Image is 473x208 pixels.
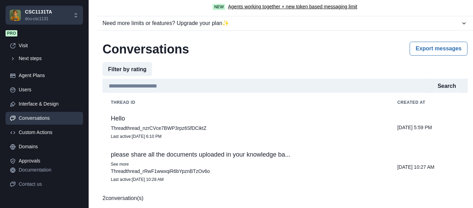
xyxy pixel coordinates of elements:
div: Users [19,86,79,93]
button: Need more limits or features? Upgrade your plan✨ [97,16,473,30]
td: [DATE] 10:27 AM [389,145,467,189]
th: Created at [389,95,467,109]
div: Visit [19,42,79,49]
a: Documentation [6,164,83,176]
button: Chakra UICSC1131TAdcu-csc1131 [6,6,83,25]
div: Documentation [19,166,79,174]
a: Agents working together + new token based messaging limit [228,3,357,10]
div: Approvals [19,157,79,165]
span: Pro [6,30,17,36]
p: 2 conversation(s) [102,194,143,202]
span: New [213,4,225,10]
p: See more [111,161,381,168]
button: Export messages [410,42,467,56]
p: CSC1131TA [25,8,52,16]
p: Thread thread_nzrCVce7BWP3rpz6SfDCiktZ [111,125,381,132]
div: Custom Actions [19,129,79,136]
p: dcu-csc1131 [25,16,52,22]
div: Conversations [19,115,79,122]
div: Agent Plans [19,72,79,79]
button: Filter by rating [102,62,152,76]
div: Domains [19,143,79,150]
th: Thread id [102,95,389,109]
p: Last active : [DATE] 6:10 PM [111,133,381,140]
img: Chakra UI [10,10,21,21]
p: Last active : [DATE] 10:28 AM [111,176,381,183]
td: [DATE] 5:59 PM [389,109,467,145]
p: please share all the documents uploaded in your knowledge ba... [111,151,381,158]
div: Need more limits or features? Upgrade your plan ✨ [102,19,461,27]
p: Hello [111,115,381,122]
h2: Conversations [102,42,189,57]
div: Next steps [19,55,79,62]
p: Thread thread_rRwF1wwxqiR6bYpznBTzOv6o [111,168,381,175]
div: Contact us [19,181,79,188]
button: Search [432,79,462,93]
div: Interface & Design [19,100,79,108]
